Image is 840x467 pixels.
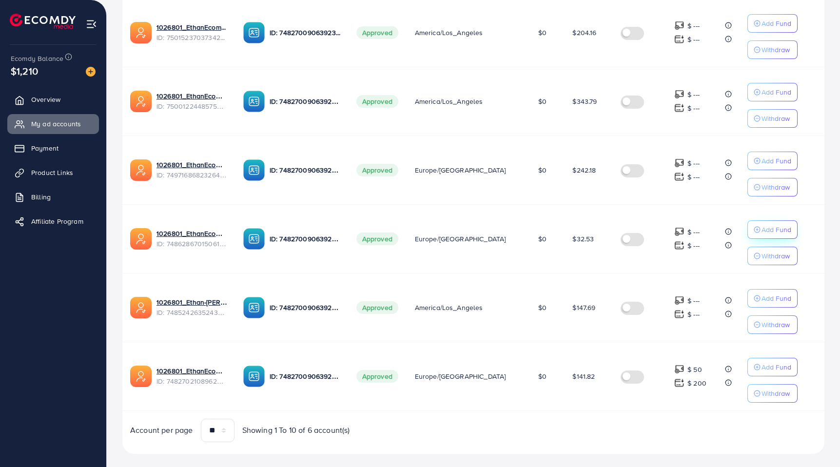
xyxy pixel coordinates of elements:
[687,157,700,169] p: $ ---
[747,83,798,101] button: Add Fund
[31,95,60,104] span: Overview
[687,20,700,32] p: $ ---
[156,229,228,238] a: 1026801_EthanEcom-THU_1743036964605
[7,90,99,109] a: Overview
[687,226,700,238] p: $ ---
[130,91,152,112] img: ic-ads-acc.e4c84228.svg
[156,239,228,249] span: ID: 7486286701506101249
[687,240,700,252] p: $ ---
[130,366,152,387] img: ic-ads-acc.e4c84228.svg
[762,44,790,56] p: Withdraw
[747,109,798,128] button: Withdraw
[747,40,798,59] button: Withdraw
[687,102,700,114] p: $ ---
[156,33,228,42] span: ID: 7501523703734288385
[415,234,506,244] span: Europe/[GEOGRAPHIC_DATA]
[156,297,228,317] div: <span class='underline'>1026801_Ethan-Tuyen-US_1742793868013</span></br>7485242635243913217
[572,97,597,106] span: $343.79
[130,22,152,43] img: ic-ads-acc.e4c84228.svg
[270,164,341,176] p: ID: 7482700906392305672
[538,97,547,106] span: $0
[130,297,152,318] img: ic-ads-acc.e4c84228.svg
[31,143,59,153] span: Payment
[11,54,63,63] span: Ecomdy Balance
[130,228,152,250] img: ic-ads-acc.e4c84228.svg
[747,247,798,265] button: Withdraw
[243,22,265,43] img: ic-ba-acc.ded83a64.svg
[270,27,341,39] p: ID: 7482700906392305672
[270,233,341,245] p: ID: 7482700906392305672
[687,295,700,307] p: $ ---
[130,425,193,436] span: Account per page
[538,303,547,312] span: $0
[356,233,398,245] span: Approved
[572,371,595,381] span: $141.82
[156,101,228,111] span: ID: 7500122448575234049
[7,187,99,207] a: Billing
[762,250,790,262] p: Withdraw
[747,14,798,33] button: Add Fund
[415,28,483,38] span: America/Los_Angeles
[7,212,99,231] a: Affiliate Program
[156,229,228,249] div: <span class='underline'>1026801_EthanEcom-THU_1743036964605</span></br>7486286701506101249
[747,220,798,239] button: Add Fund
[799,423,833,460] iframe: Chat
[356,301,398,314] span: Approved
[762,181,790,193] p: Withdraw
[538,165,547,175] span: $0
[674,20,684,31] img: top-up amount
[538,28,547,38] span: $0
[762,224,791,235] p: Add Fund
[356,26,398,39] span: Approved
[156,160,228,180] div: <span class='underline'>1026801_EthanEcom-DUYEN_1745570619350</span></br>7497168682326491153
[674,158,684,168] img: top-up amount
[243,159,265,181] img: ic-ba-acc.ded83a64.svg
[31,168,73,177] span: Product Links
[243,91,265,112] img: ic-ba-acc.ded83a64.svg
[156,160,228,170] a: 1026801_EthanEcom-DUYEN_1745570619350
[243,228,265,250] img: ic-ba-acc.ded83a64.svg
[7,114,99,134] a: My ad accounts
[156,170,228,180] span: ID: 7497168682326491153
[762,292,791,304] p: Add Fund
[415,303,483,312] span: America/Los_Angeles
[687,34,700,45] p: $ ---
[156,376,228,386] span: ID: 7482702108962275345
[762,361,791,373] p: Add Fund
[747,289,798,308] button: Add Fund
[674,309,684,319] img: top-up amount
[747,315,798,334] button: Withdraw
[747,384,798,403] button: Withdraw
[762,388,790,399] p: Withdraw
[415,371,506,381] span: Europe/[GEOGRAPHIC_DATA]
[762,18,791,29] p: Add Fund
[538,371,547,381] span: $0
[7,163,99,182] a: Product Links
[156,297,228,307] a: 1026801_Ethan-[PERSON_NAME]-US_1742793868013
[572,165,596,175] span: $242.18
[86,19,97,30] img: menu
[762,86,791,98] p: Add Fund
[242,425,350,436] span: Showing 1 To 10 of 6 account(s)
[31,192,51,202] span: Billing
[243,297,265,318] img: ic-ba-acc.ded83a64.svg
[762,113,790,124] p: Withdraw
[687,309,700,320] p: $ ---
[270,302,341,313] p: ID: 7482700906392305672
[156,22,228,32] a: 1026801_EthanEcom-THU-US_1746584597542
[572,303,595,312] span: $147.69
[762,155,791,167] p: Add Fund
[156,308,228,317] span: ID: 7485242635243913217
[356,370,398,383] span: Approved
[687,377,706,389] p: $ 200
[415,97,483,106] span: America/Los_Angeles
[270,370,341,382] p: ID: 7482700906392305672
[31,119,81,129] span: My ad accounts
[156,91,228,101] a: 1026801_EthanEcom-[PERSON_NAME]-US_1746258338528
[687,89,700,100] p: $ ---
[356,95,398,108] span: Approved
[674,240,684,251] img: top-up amount
[687,364,702,375] p: $ 50
[674,89,684,99] img: top-up amount
[270,96,341,107] p: ID: 7482700906392305672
